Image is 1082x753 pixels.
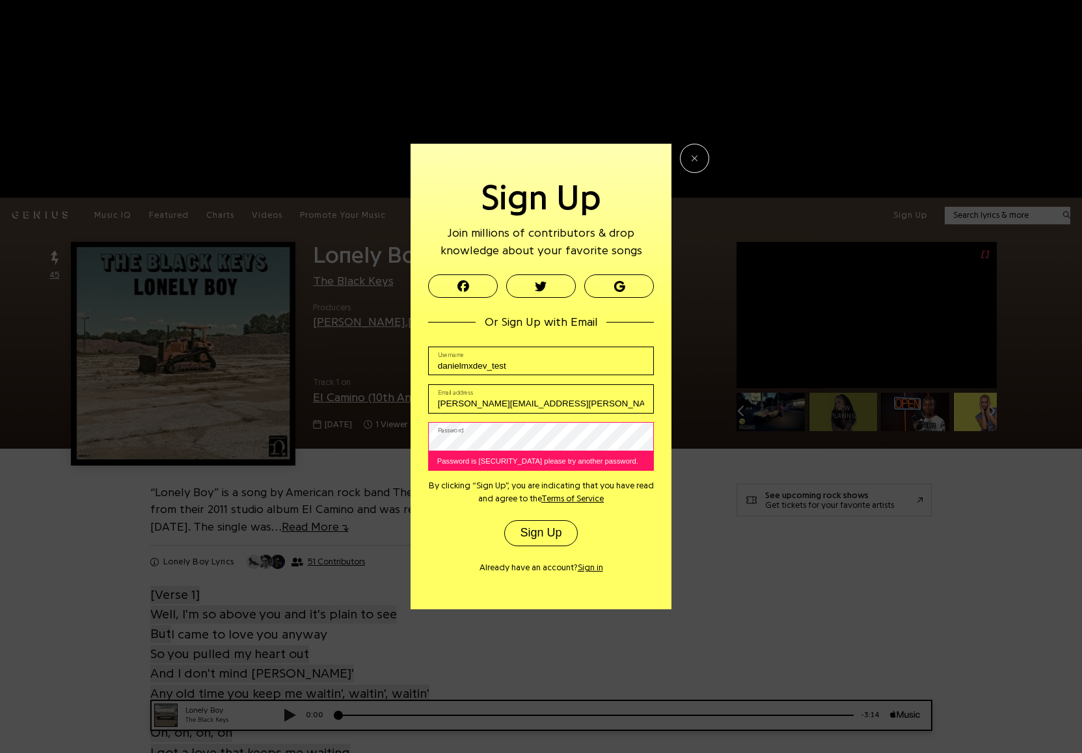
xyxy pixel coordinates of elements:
[433,386,473,400] label: Email address
[428,313,654,331] p: Or Sign Up with Email
[433,348,464,362] label: Username
[46,5,124,16] div: Lonely Boy
[428,451,654,471] div: Password is [SECURITY_DATA] please try another password.
[504,520,578,546] button: Sign Up
[428,224,654,259] div: Join millions of contributors & drop knowledge about your favorite songs
[541,494,604,503] a: Terms of Service
[714,10,750,21] div: -3:14
[428,179,654,218] h1: Sign Up
[428,561,654,574] p: Already have an account?
[428,479,654,505] p: By clicking “Sign Up”, you are indicating that you have read and agree to the
[578,563,603,572] button: Sign in
[46,16,124,25] div: The Black Keys
[680,144,709,173] button: Close
[433,423,463,438] label: Password
[14,4,38,27] img: 72x72bb.jpg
